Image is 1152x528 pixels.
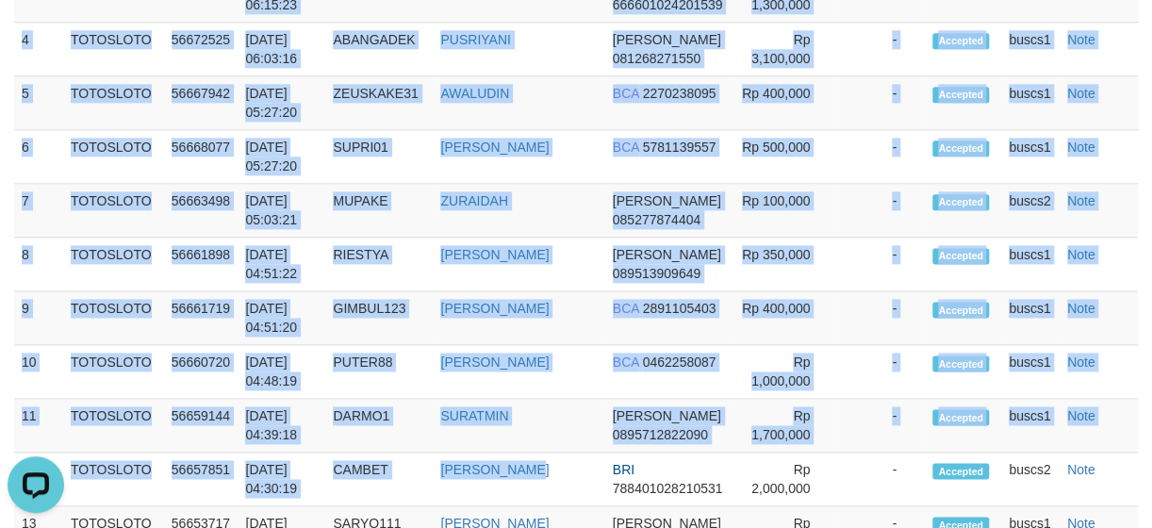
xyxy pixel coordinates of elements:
td: - [838,399,925,453]
td: [DATE] 04:39:18 [238,399,325,453]
button: Open LiveChat chat widget [8,8,64,64]
td: 56668077 [164,130,239,184]
td: CAMBET [325,453,433,506]
td: Rp 2,000,000 [731,453,839,506]
td: 56661719 [164,291,239,345]
span: Copy 085277874404 to clipboard [613,212,700,227]
a: Note [1067,86,1095,101]
span: Copy 788401028210531 to clipboard [613,481,723,496]
td: TOTOSLOTO [63,345,164,399]
td: [DATE] 06:03:16 [238,23,325,76]
span: Accepted [932,140,989,157]
td: - [838,453,925,506]
td: ABANGADEK [325,23,433,76]
span: Accepted [932,302,989,318]
span: BCA [613,140,639,155]
td: - [838,130,925,184]
td: TOTOSLOTO [63,399,164,453]
a: Note [1067,408,1095,423]
span: Accepted [932,409,989,425]
a: PUSRIYANI [440,32,510,47]
td: Rp 3,100,000 [731,23,839,76]
td: [DATE] 05:27:20 [238,130,325,184]
td: 56672525 [164,23,239,76]
td: buscs1 [1001,399,1060,453]
a: Note [1067,247,1095,262]
td: Rp 100,000 [731,184,839,238]
td: Rp 500,000 [731,130,839,184]
td: ZEUSKAKE31 [325,76,433,130]
td: 7 [14,184,63,238]
td: - [838,238,925,291]
td: 6 [14,130,63,184]
td: 5 [14,76,63,130]
td: TOTOSLOTO [63,23,164,76]
span: Copy 089513909649 to clipboard [613,266,700,281]
td: [DATE] 05:27:20 [238,76,325,130]
td: TOTOSLOTO [63,76,164,130]
a: SURATMIN [440,408,508,423]
span: Copy 5781139557 to clipboard [642,140,716,155]
a: Note [1067,140,1095,155]
span: Copy 0895712822090 to clipboard [613,427,708,442]
td: TOTOSLOTO [63,291,164,345]
td: - [838,291,925,345]
a: [PERSON_NAME] [440,355,549,370]
td: Rp 350,000 [731,238,839,291]
td: - [838,23,925,76]
a: [PERSON_NAME] [440,140,549,155]
a: Note [1067,193,1095,208]
td: 56667942 [164,76,239,130]
td: TOTOSLOTO [63,130,164,184]
td: 56661898 [164,238,239,291]
a: [PERSON_NAME] [440,247,549,262]
span: BCA [613,355,639,370]
span: Accepted [932,463,989,479]
td: Rp 1,700,000 [731,399,839,453]
td: - [838,345,925,399]
span: Copy 2270238095 to clipboard [642,86,716,101]
span: BRI [613,462,634,477]
span: Accepted [932,33,989,49]
td: buscs1 [1001,23,1060,76]
span: Copy 081268271550 to clipboard [613,51,700,66]
a: Note [1067,301,1095,316]
td: 11 [14,399,63,453]
td: TOTOSLOTO [63,184,164,238]
td: TOTOSLOTO [63,453,164,506]
span: Copy 0462258087 to clipboard [642,355,716,370]
td: [DATE] 04:51:22 [238,238,325,291]
a: [PERSON_NAME] [440,462,549,477]
td: 8 [14,238,63,291]
a: Note [1067,32,1095,47]
td: TOTOSLOTO [63,238,164,291]
a: AWALUDIN [440,86,509,101]
td: Rp 400,000 [731,291,839,345]
a: [PERSON_NAME] [440,301,549,316]
span: [PERSON_NAME] [613,247,721,262]
span: Accepted [932,194,989,210]
td: DARMO1 [325,399,433,453]
td: 10 [14,345,63,399]
td: buscs2 [1001,453,1060,506]
td: 56660720 [164,345,239,399]
td: [DATE] 05:03:21 [238,184,325,238]
td: [DATE] 04:51:20 [238,291,325,345]
td: Rp 400,000 [731,76,839,130]
td: 4 [14,23,63,76]
td: buscs1 [1001,130,1060,184]
td: MUPAKE [325,184,433,238]
span: Copy 2891105403 to clipboard [642,301,716,316]
span: BCA [613,301,639,316]
span: Accepted [932,355,989,371]
td: buscs1 [1001,76,1060,130]
td: - [838,76,925,130]
td: - [838,184,925,238]
td: [DATE] 04:30:19 [238,453,325,506]
td: 56663498 [164,184,239,238]
span: [PERSON_NAME] [613,408,721,423]
td: buscs1 [1001,291,1060,345]
span: Accepted [932,248,989,264]
span: [PERSON_NAME] [613,32,721,47]
a: Note [1067,355,1095,370]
